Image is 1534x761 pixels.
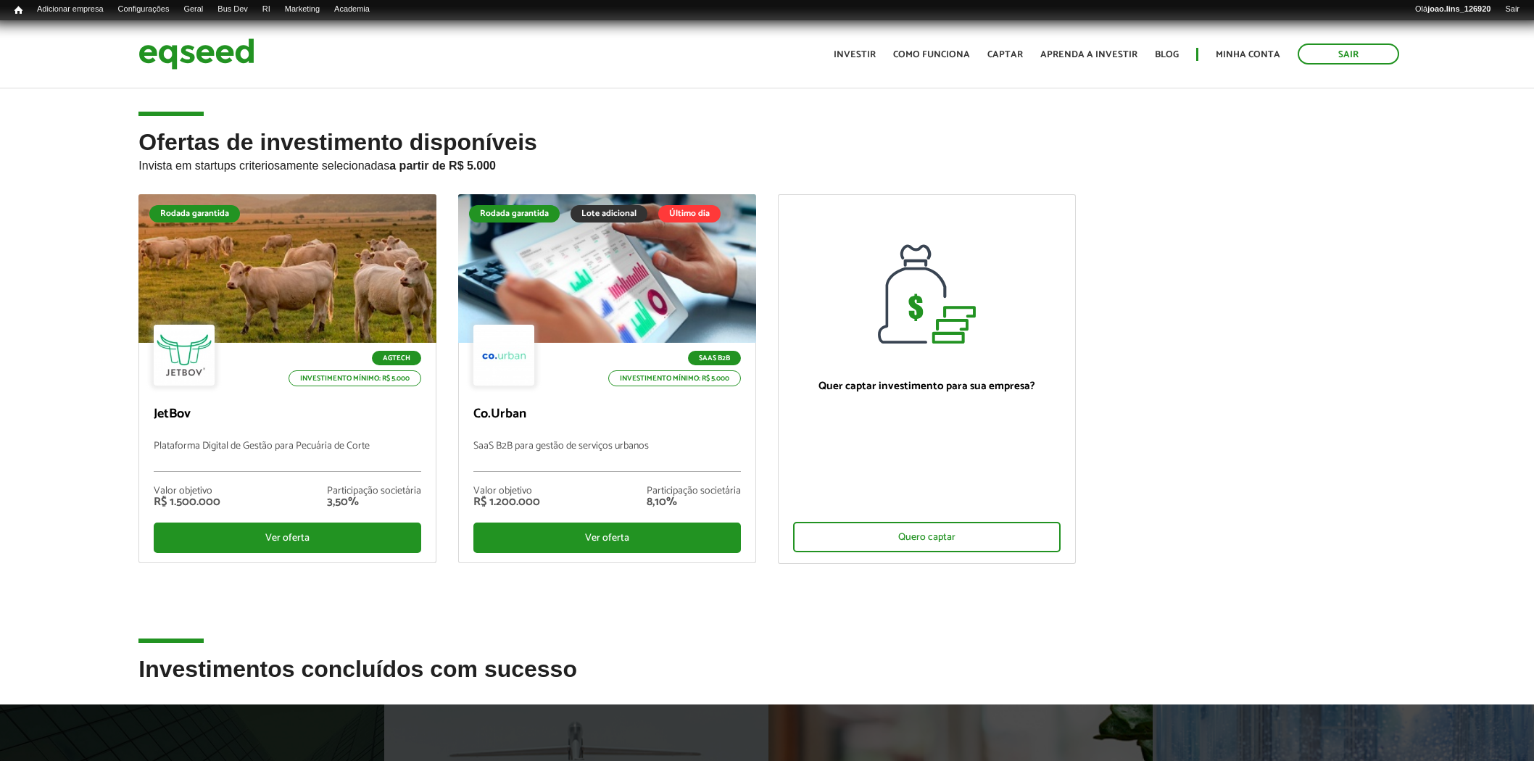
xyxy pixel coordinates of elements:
[987,50,1023,59] a: Captar
[138,155,1395,172] p: Invista em startups criteriosamente selecionadas
[14,5,22,15] span: Início
[688,351,741,365] p: SaaS B2B
[154,486,220,496] div: Valor objetivo
[834,50,876,59] a: Investir
[1298,43,1399,65] a: Sair
[138,35,254,73] img: EqSeed
[571,205,647,223] div: Lote adicional
[149,205,240,223] div: Rodada garantida
[154,441,421,472] p: Plataforma Digital de Gestão para Pecuária de Corte
[30,4,111,15] a: Adicionar empresa
[473,523,741,553] div: Ver oferta
[278,4,327,15] a: Marketing
[1155,50,1179,59] a: Blog
[372,351,421,365] p: Agtech
[473,441,741,472] p: SaaS B2B para gestão de serviços urbanos
[793,522,1061,552] div: Quero captar
[608,370,741,386] p: Investimento mínimo: R$ 5.000
[1040,50,1137,59] a: Aprenda a investir
[7,4,30,17] a: Início
[793,380,1061,393] p: Quer captar investimento para sua empresa?
[176,4,210,15] a: Geral
[473,496,540,508] div: R$ 1.200.000
[469,205,560,223] div: Rodada garantida
[138,130,1395,194] h2: Ofertas de investimento disponíveis
[778,194,1076,564] a: Quer captar investimento para sua empresa? Quero captar
[389,159,496,172] strong: a partir de R$ 5.000
[647,496,741,508] div: 8,10%
[154,496,220,508] div: R$ 1.500.000
[138,194,436,563] a: Rodada garantida Agtech Investimento mínimo: R$ 5.000 JetBov Plataforma Digital de Gestão para Pe...
[1408,4,1498,15] a: Olájoao.lins_126920
[210,4,255,15] a: Bus Dev
[473,407,741,423] p: Co.Urban
[893,50,970,59] a: Como funciona
[1427,4,1491,13] strong: joao.lins_126920
[327,496,421,508] div: 3,50%
[327,4,377,15] a: Academia
[473,486,540,496] div: Valor objetivo
[1216,50,1280,59] a: Minha conta
[327,486,421,496] div: Participação societária
[647,486,741,496] div: Participação societária
[111,4,177,15] a: Configurações
[154,407,421,423] p: JetBov
[289,370,421,386] p: Investimento mínimo: R$ 5.000
[154,523,421,553] div: Ver oferta
[458,194,756,563] a: Rodada garantida Lote adicional Último dia SaaS B2B Investimento mínimo: R$ 5.000 Co.Urban SaaS B...
[658,205,721,223] div: Último dia
[1498,4,1527,15] a: Sair
[255,4,278,15] a: RI
[138,657,1395,704] h2: Investimentos concluídos com sucesso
